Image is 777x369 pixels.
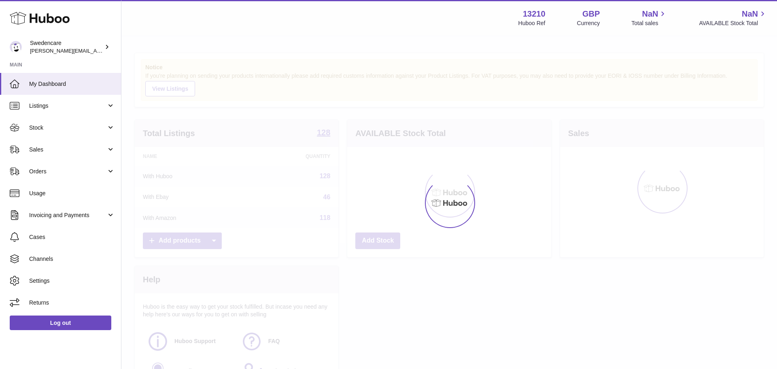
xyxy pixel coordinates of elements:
[631,19,667,27] span: Total sales
[699,19,767,27] span: AVAILABLE Stock Total
[29,146,106,154] span: Sales
[29,168,106,175] span: Orders
[577,19,600,27] div: Currency
[29,233,115,241] span: Cases
[29,80,115,88] span: My Dashboard
[582,9,600,19] strong: GBP
[29,277,115,285] span: Settings
[29,190,115,197] span: Usage
[699,9,767,27] a: NaN AVAILABLE Stock Total
[631,9,667,27] a: NaN Total sales
[30,47,162,54] span: [PERSON_NAME][EMAIL_ADDRESS][DOMAIN_NAME]
[518,19,546,27] div: Huboo Ref
[10,316,111,330] a: Log out
[30,39,103,55] div: Swedencare
[29,102,106,110] span: Listings
[10,41,22,53] img: rebecca.fall@swedencare.co.uk
[29,299,115,307] span: Returns
[642,9,658,19] span: NaN
[29,255,115,263] span: Channels
[742,9,758,19] span: NaN
[29,124,106,132] span: Stock
[29,211,106,219] span: Invoicing and Payments
[523,9,546,19] strong: 13210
